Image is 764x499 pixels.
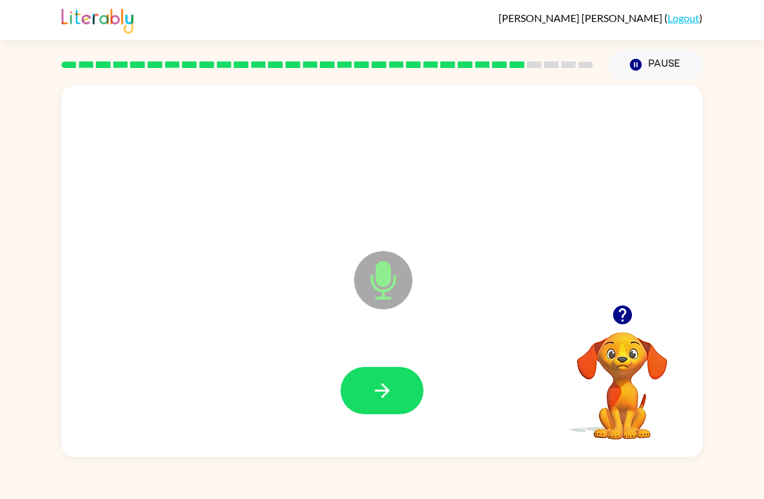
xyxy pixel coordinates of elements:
a: Logout [668,12,699,24]
button: Pause [609,50,702,80]
video: Your browser must support playing .mp4 files to use Literably. Please try using another browser. [557,312,687,441]
span: [PERSON_NAME] [PERSON_NAME] [499,12,664,24]
img: Literably [62,5,133,34]
div: ( ) [499,12,702,24]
